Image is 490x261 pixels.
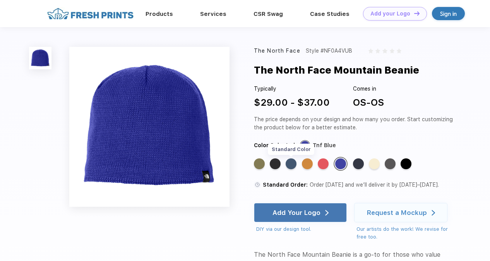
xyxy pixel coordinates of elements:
div: Sign in [440,9,457,18]
a: Products [146,10,173,17]
img: white arrow [325,210,329,216]
img: gray_star.svg [375,48,380,53]
div: TNF Dark Grey Heather [270,158,281,169]
div: Burnt Olive Green [254,158,265,169]
img: gray_star.svg [382,48,387,53]
div: TNF Blue [335,158,346,169]
div: DIY via our design tool. [256,225,347,233]
div: Vintage White [369,158,380,169]
span: Order [DATE] and we’ll deliver it by [DATE]–[DATE]. [310,182,439,188]
div: Timber Tan [302,158,313,169]
img: gray_star.svg [397,48,401,53]
div: Style #NF0A4VUB [306,47,352,55]
div: Comes in [353,85,384,93]
div: Blue Wing [286,158,296,169]
img: gray_star.svg [368,48,373,53]
div: Cardinal Red [318,158,329,169]
div: OS-OS [353,96,384,110]
img: white arrow [432,210,435,216]
div: Urban Navy [353,158,364,169]
div: $29.00 - $37.00 [254,96,330,110]
div: The North Face [254,47,300,55]
div: Tnf Blue [313,141,336,149]
a: Sign in [432,7,465,20]
div: TNF Black [401,158,411,169]
div: Typically [254,85,330,93]
div: Color Selected: [254,141,296,149]
img: standard order [254,181,261,188]
img: fo%20logo%202.webp [45,7,136,21]
img: gray_star.svg [390,48,394,53]
div: Request a Mockup [367,209,427,216]
div: Our artists do the work! We revise for free too. [356,225,455,240]
img: func=resize&h=640 [69,47,229,207]
div: Add Your Logo [272,209,320,216]
img: DT [414,11,420,15]
img: func=resize&h=100 [29,47,51,69]
div: Asphalt Grey [385,158,396,169]
div: Add your Logo [370,10,410,17]
span: Standard Order: [263,182,308,188]
div: The North Face Mountain Beanie [254,63,419,77]
div: The price depends on your design and how many you order. Start customizing the product below for ... [254,115,455,132]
